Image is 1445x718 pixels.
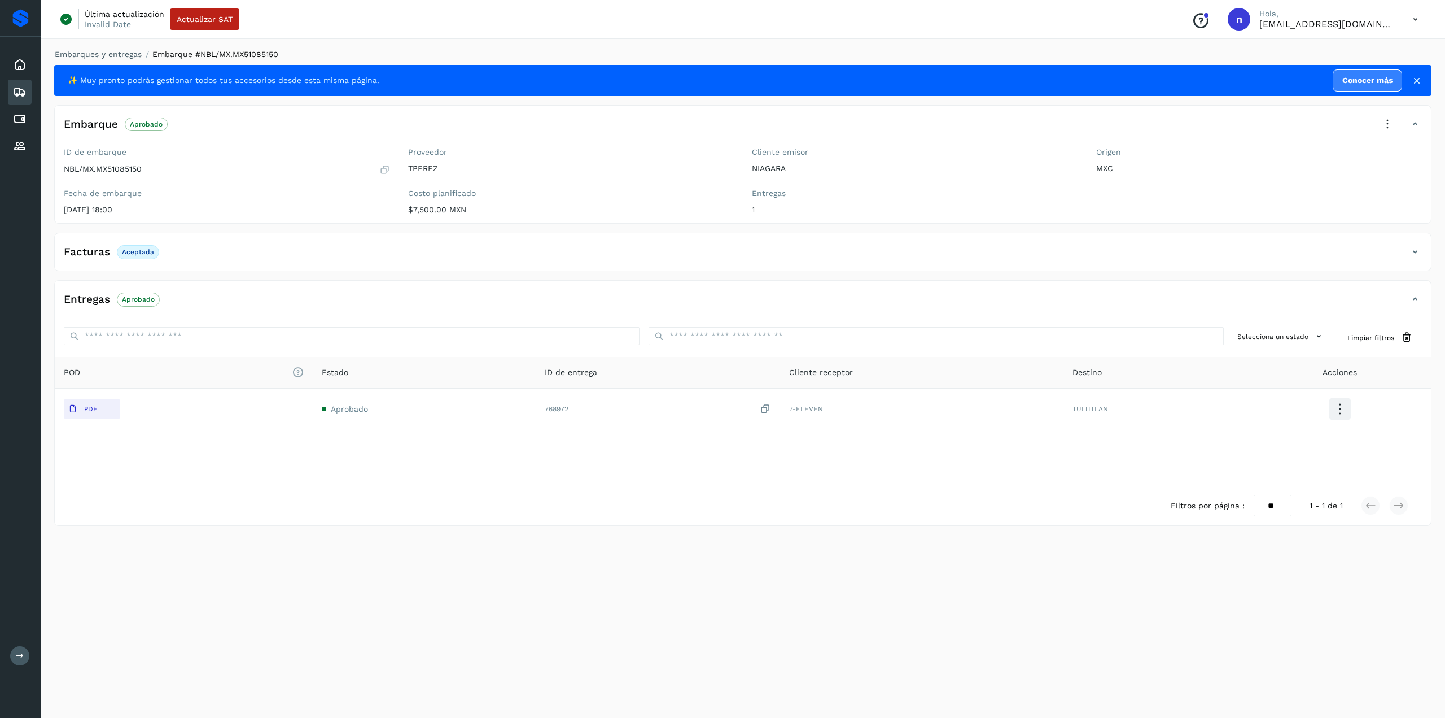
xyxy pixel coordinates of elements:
p: PDF [84,405,97,413]
div: 768972 [545,403,771,415]
span: Actualizar SAT [177,15,233,23]
div: EntregasAprobado [55,290,1431,318]
div: EmbarqueAprobado [55,115,1431,143]
button: Limpiar filtros [1338,327,1422,348]
td: 7-ELEVEN [780,389,1063,429]
p: Última actualización [85,9,164,19]
p: Aceptada [122,248,154,256]
div: Proveedores [8,134,32,159]
nav: breadcrumb [54,49,1431,60]
a: Conocer más [1333,69,1402,92]
button: PDF [64,399,120,419]
span: Aprobado [331,404,368,414]
p: $7,500.00 MXN [408,205,734,215]
span: Cliente receptor [789,367,853,378]
p: NBL/MX.MX51085150 [64,164,142,174]
p: Hola, [1259,9,1395,19]
label: Fecha de embarque [64,189,390,198]
span: Filtros por página : [1171,500,1245,512]
a: Embarques y entregas [55,50,142,59]
p: TPEREZ [408,164,734,173]
div: FacturasAceptada [55,242,1431,271]
label: Costo planificado [408,189,734,198]
h4: Embarque [64,118,118,131]
span: 1 - 1 de 1 [1310,500,1343,512]
p: Aprobado [122,295,155,303]
h4: Facturas [64,246,110,259]
button: Actualizar SAT [170,8,239,30]
span: Estado [322,367,348,378]
p: MXC [1096,164,1422,173]
td: TULTITLAN [1063,389,1249,429]
p: niagara+prod@solvento.mx [1259,19,1395,29]
span: Acciones [1323,367,1357,378]
p: Invalid Date [85,19,131,29]
label: Origen [1096,147,1422,157]
span: ID de entrega [545,367,597,378]
div: Embarques [8,80,32,105]
span: Destino [1072,367,1102,378]
h4: Entregas [64,293,110,306]
span: POD [64,367,304,378]
label: Cliente emisor [752,147,1078,157]
p: NIAGARA [752,164,1078,173]
label: Proveedor [408,147,734,157]
p: Aprobado [130,120,163,128]
p: 1 [752,205,1078,215]
label: ID de embarque [64,147,390,157]
div: Inicio [8,53,32,77]
button: Selecciona un estado [1233,327,1329,346]
span: Embarque #NBL/MX.MX51085150 [152,50,278,59]
span: Limpiar filtros [1347,333,1394,343]
span: ✨ Muy pronto podrás gestionar todos tus accesorios desde esta misma página. [68,75,379,86]
p: [DATE] 18:00 [64,205,390,215]
div: Cuentas por pagar [8,107,32,132]
label: Entregas [752,189,1078,198]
